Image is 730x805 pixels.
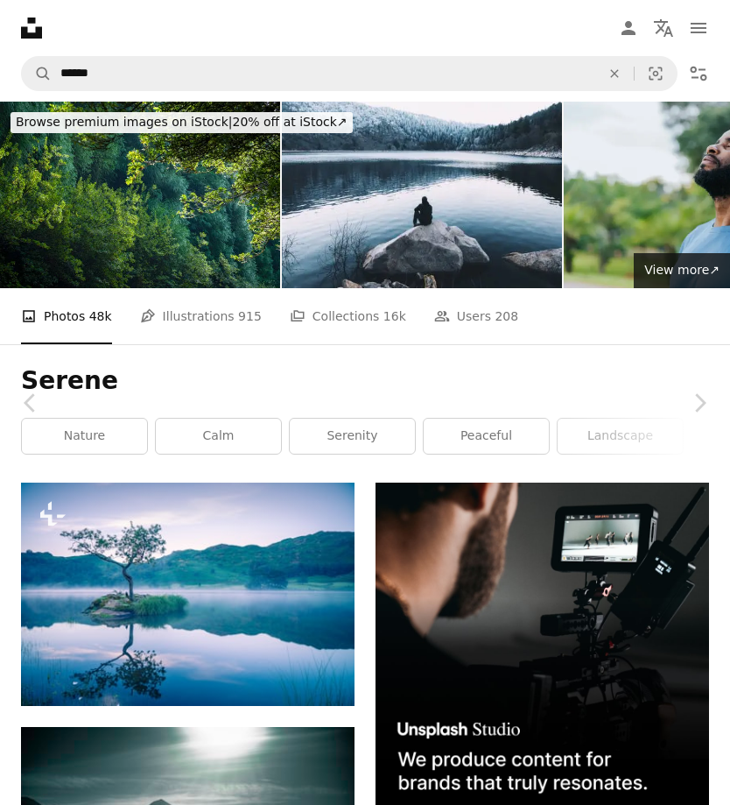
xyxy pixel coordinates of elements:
a: Collections 16k [290,288,406,344]
a: nature [22,419,147,454]
a: peaceful [424,419,549,454]
button: Menu [681,11,716,46]
a: View more↗ [634,253,730,288]
a: Next [669,319,730,487]
a: Log in / Sign up [611,11,646,46]
img: a lone tree on a small island in the middle of a lake [21,483,354,705]
button: Filters [681,56,716,91]
button: Visual search [635,57,677,90]
a: Users 208 [434,288,518,344]
span: 16k [383,307,406,326]
span: 208 [495,307,518,326]
button: Language [646,11,681,46]
span: 915 [238,307,262,326]
span: View more ↗ [644,263,719,277]
h1: Serene [21,365,709,397]
a: Home — Unsplash [21,18,42,39]
button: Clear [595,57,634,90]
a: serenity [290,419,415,454]
a: landscape [558,419,683,454]
a: calm [156,419,281,454]
a: a lone tree on a small island in the middle of a lake [21,586,354,602]
button: Search Unsplash [22,57,52,90]
a: Illustrations 915 [140,288,262,344]
img: Man Relaxing By Lake Against Sky [282,102,562,288]
span: Browse premium images on iStock | [16,115,232,129]
form: Find visuals sitewide [21,56,677,91]
div: 20% off at iStock ↗ [11,112,353,133]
